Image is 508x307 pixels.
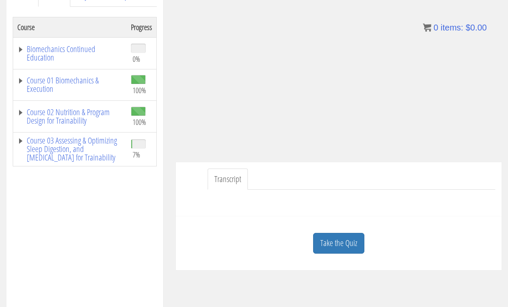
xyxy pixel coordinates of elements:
[17,108,122,125] a: Course 02 Nutrition & Program Design for Trainability
[127,17,157,37] th: Progress
[466,23,487,32] bdi: 0.00
[17,45,122,62] a: Biomechanics Continued Education
[133,86,146,95] span: 100%
[423,23,431,32] img: icon11.png
[13,17,127,37] th: Course
[17,136,122,162] a: Course 03 Assessing & Optimizing Sleep Digestion, and [MEDICAL_DATA] for Trainability
[133,117,146,127] span: 100%
[441,23,463,32] span: items:
[133,150,140,159] span: 7%
[313,233,364,254] a: Take the Quiz
[17,76,122,93] a: Course 01 Biomechanics & Execution
[208,169,248,190] a: Transcript
[466,23,470,32] span: $
[423,23,487,32] a: 0 items: $0.00
[133,54,140,64] span: 0%
[433,23,438,32] span: 0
